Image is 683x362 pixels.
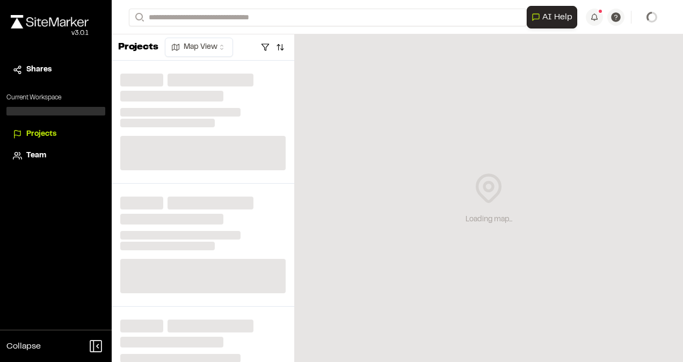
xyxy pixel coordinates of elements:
[26,150,46,162] span: Team
[466,214,512,226] div: Loading map...
[13,64,99,76] a: Shares
[6,93,105,103] p: Current Workspace
[13,150,99,162] a: Team
[527,6,582,28] div: Open AI Assistant
[11,15,89,28] img: rebrand.png
[13,128,99,140] a: Projects
[527,6,577,28] button: Open AI Assistant
[11,28,89,38] div: Oh geez...please don't...
[542,11,572,24] span: AI Help
[118,40,158,55] p: Projects
[6,340,41,353] span: Collapse
[26,128,56,140] span: Projects
[129,9,148,26] button: Search
[26,64,52,76] span: Shares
